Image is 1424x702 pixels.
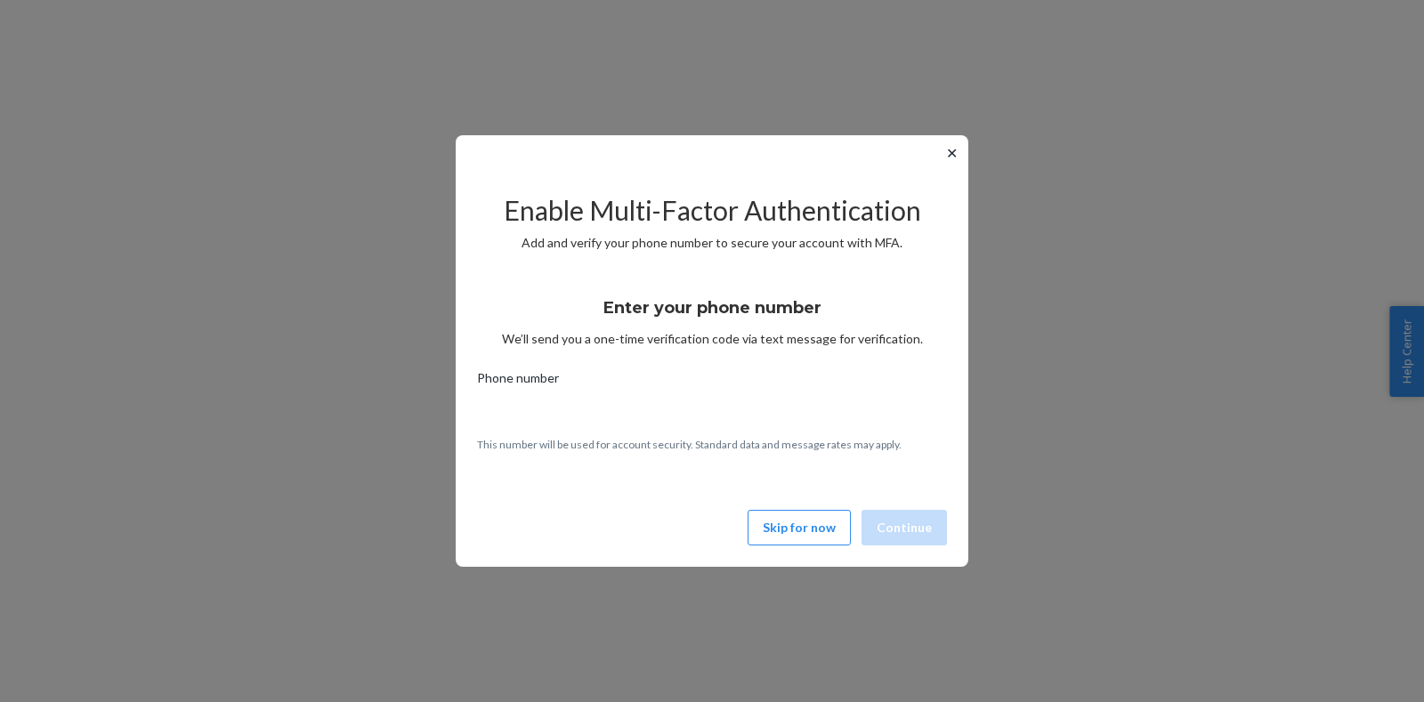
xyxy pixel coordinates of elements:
[477,437,947,452] p: This number will be used for account security. Standard data and message rates may apply.
[748,510,851,545] button: Skip for now
[477,282,947,348] div: We’ll send you a one-time verification code via text message for verification.
[862,510,947,545] button: Continue
[477,369,559,394] span: Phone number
[603,296,821,319] h3: Enter your phone number
[477,234,947,252] p: Add and verify your phone number to secure your account with MFA.
[943,142,961,164] button: ✕
[477,196,947,225] h2: Enable Multi-Factor Authentication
